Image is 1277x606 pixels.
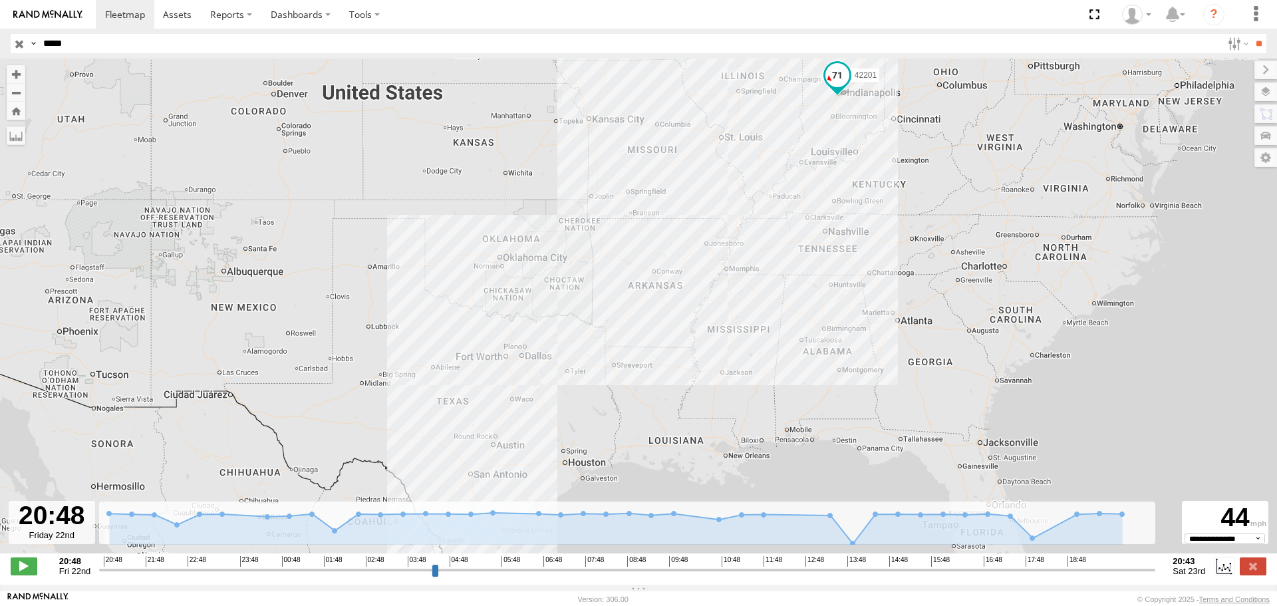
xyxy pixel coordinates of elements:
[146,556,164,567] span: 21:48
[240,556,259,567] span: 23:48
[366,556,384,567] span: 02:48
[764,556,782,567] span: 11:48
[7,83,25,102] button: Zoom out
[104,556,122,567] span: 20:48
[627,556,646,567] span: 08:48
[11,557,37,575] label: Play/Stop
[188,556,206,567] span: 22:48
[1117,5,1156,25] div: Caseta Laredo TX
[1173,566,1205,576] span: Sat 23rd Aug 2025
[450,556,468,567] span: 04:48
[1137,595,1270,603] div: © Copyright 2025 -
[408,556,426,567] span: 03:48
[59,566,91,576] span: Fri 22nd Aug 2025
[7,593,69,606] a: Visit our Website
[847,556,866,567] span: 13:48
[805,556,824,567] span: 12:48
[7,102,25,120] button: Zoom Home
[984,556,1002,567] span: 16:48
[7,65,25,83] button: Zoom in
[1254,148,1277,167] label: Map Settings
[1222,34,1251,53] label: Search Filter Options
[282,556,301,567] span: 00:48
[324,556,343,567] span: 01:48
[1184,503,1266,533] div: 44
[1026,556,1044,567] span: 17:48
[28,34,39,53] label: Search Query
[1240,557,1266,575] label: Close
[669,556,688,567] span: 09:48
[59,556,91,566] strong: 20:48
[7,126,25,145] label: Measure
[578,595,629,603] div: Version: 306.00
[13,10,82,19] img: rand-logo.svg
[889,556,908,567] span: 14:48
[543,556,562,567] span: 06:48
[931,556,950,567] span: 15:48
[1067,556,1086,567] span: 18:48
[585,556,604,567] span: 07:48
[1173,556,1205,566] strong: 20:43
[855,71,877,80] span: 42201
[722,556,740,567] span: 10:48
[1199,595,1270,603] a: Terms and Conditions
[501,556,520,567] span: 05:48
[1203,4,1224,25] i: ?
